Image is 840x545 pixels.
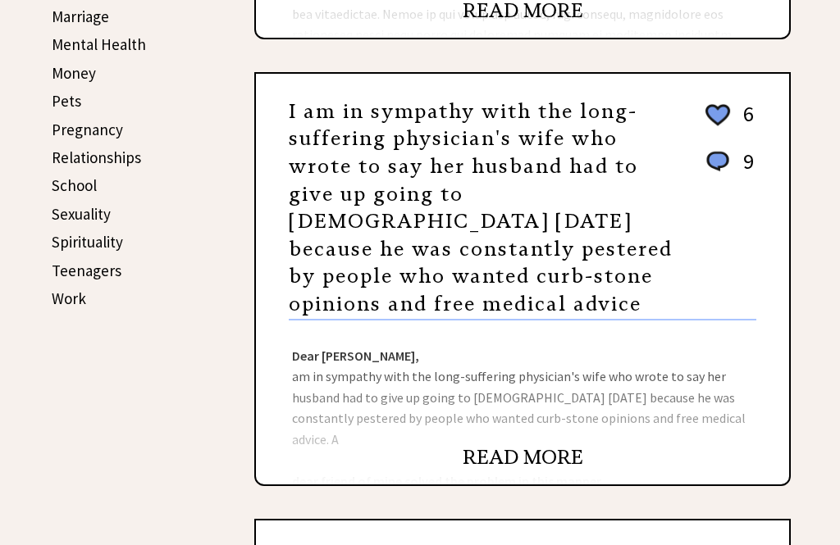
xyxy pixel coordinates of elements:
a: READ MORE [463,445,583,470]
a: School [52,175,97,195]
td: 9 [735,148,755,191]
div: am in sympathy with the long-suffering physician's wife who wrote to say her husband had to give ... [256,320,789,484]
a: Work [52,288,86,308]
a: Pets [52,91,81,111]
a: Pregnancy [52,120,123,139]
img: message_round%201.png [703,148,733,175]
a: Marriage [52,7,109,26]
img: heart_outline%202.png [703,101,733,129]
a: Teenagers [52,261,121,280]
a: I am in sympathy with the long-suffering physician's wife who wrote to say her husband had to giv... [289,99,673,316]
a: Money [52,63,96,83]
a: Relationships [52,148,141,167]
a: Mental Health [52,34,146,54]
a: Spirituality [52,232,123,252]
a: Sexuality [52,204,111,224]
td: 6 [735,100,755,146]
strong: Dear [PERSON_NAME], [292,347,419,364]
